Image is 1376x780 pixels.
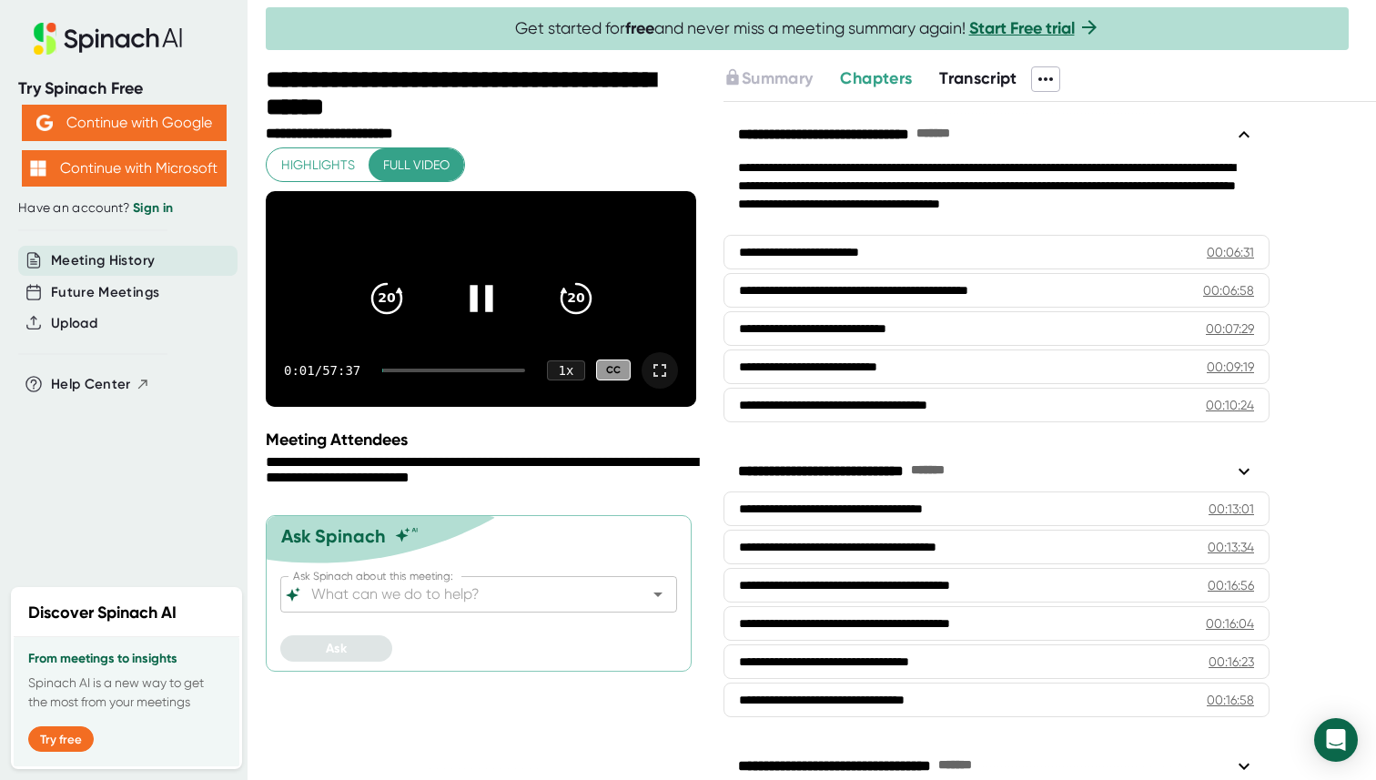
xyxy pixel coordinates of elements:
button: Upload [51,313,97,334]
img: Aehbyd4JwY73AAAAAElFTkSuQmCC [36,115,53,131]
div: Upgrade to access [723,66,840,92]
div: Open Intercom Messenger [1314,718,1358,762]
div: 00:09:19 [1207,358,1254,376]
button: Transcript [939,66,1017,91]
div: 00:10:24 [1206,396,1254,414]
div: 1 x [547,360,585,380]
button: Full video [369,148,464,182]
div: Have an account? [18,200,229,217]
span: Summary [742,68,813,88]
div: 00:16:23 [1209,653,1254,671]
button: Open [645,582,671,607]
div: 00:06:58 [1203,281,1254,299]
button: Summary [723,66,813,91]
button: Meeting History [51,250,155,271]
button: Help Center [51,374,150,395]
div: 00:06:31 [1207,243,1254,261]
span: Full video [383,154,450,177]
span: Transcript [939,68,1017,88]
span: Help Center [51,374,131,395]
input: What can we do to help? [308,582,618,607]
button: Highlights [267,148,369,182]
div: 00:16:56 [1208,576,1254,594]
div: Meeting Attendees [266,430,701,450]
a: Sign in [133,200,173,216]
button: Ask [280,635,392,662]
button: Future Meetings [51,282,159,303]
a: Start Free trial [969,18,1075,38]
button: Try free [28,726,94,752]
div: Ask Spinach [281,525,386,547]
span: Chapters [840,68,912,88]
div: 00:16:04 [1206,614,1254,633]
div: 0:01 / 57:37 [284,363,360,378]
h2: Discover Spinach AI [28,601,177,625]
span: Ask [326,641,347,656]
span: Highlights [281,154,355,177]
div: 00:16:58 [1207,691,1254,709]
p: Spinach AI is a new way to get the most from your meetings [28,674,225,712]
div: 00:13:34 [1208,538,1254,556]
button: Continue with Google [22,105,227,141]
div: CC [596,360,631,380]
div: Try Spinach Free [18,78,229,99]
span: Get started for and never miss a meeting summary again! [515,18,1100,39]
b: free [625,18,654,38]
h3: From meetings to insights [28,652,225,666]
div: 00:13:01 [1209,500,1254,518]
button: Continue with Microsoft [22,150,227,187]
button: Chapters [840,66,912,91]
div: 00:07:29 [1206,319,1254,338]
